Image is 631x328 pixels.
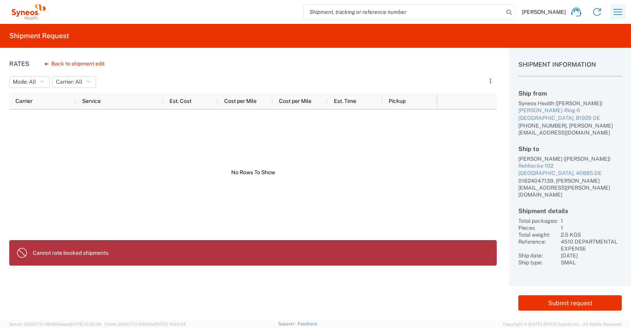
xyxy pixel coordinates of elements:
div: [GEOGRAPHIC_DATA], 40885 DE [518,170,622,177]
div: [PERSON_NAME] ([PERSON_NAME]) [518,155,622,162]
button: Carrier: All [52,76,96,88]
div: 1 [561,224,622,231]
span: Service [82,98,101,104]
div: 4510 DEPARTMENTAL EXPENSE [561,238,622,252]
span: Est. Cost [169,98,191,104]
h1: Shipment Information [518,61,622,77]
a: Rehhecke 102[GEOGRAPHIC_DATA], 40885 DE [518,162,622,177]
span: Est. Time [334,98,356,104]
div: Syneos Health ([PERSON_NAME]) [518,100,622,107]
span: Server: 2025.17.0-1194904eeae [9,322,101,326]
p: Cannot rate booked shipments [33,249,490,256]
button: Mode: All [9,76,50,88]
span: Cost per Mile [279,98,311,104]
a: Feedback [298,321,317,326]
span: [DATE] 10:32:38 [70,322,101,326]
span: [DATE] 10:23:34 [154,322,186,326]
div: SMAL [561,259,622,266]
div: Ship type: [518,259,558,266]
h2: Ship to [518,145,622,153]
div: Pieces [518,224,558,231]
span: Mode: All [13,78,36,86]
div: 01624047139, [PERSON_NAME][EMAIL_ADDRESS][PERSON_NAME][DOMAIN_NAME] [518,177,622,198]
span: Carrier [15,98,32,104]
span: Copyright © [DATE]-[DATE] Agistix Inc., All Rights Reserved [503,321,622,328]
div: [PHONE_NUMBER], [PERSON_NAME][EMAIL_ADDRESS][DOMAIN_NAME] [518,122,622,136]
div: 2.5 KGS [561,231,622,238]
a: [PERSON_NAME]-Ring 6[GEOGRAPHIC_DATA], 81929 DE [518,107,622,122]
div: Total packages: [518,217,558,224]
span: Cost per Mile [224,98,257,104]
h2: Shipment Request [9,31,69,40]
div: Ship date: [518,252,558,259]
div: 1 [561,217,622,224]
span: Carrier: All [56,78,82,86]
h1: Rates [9,60,29,67]
div: Rehhecke 102 [518,162,622,170]
div: [DATE] [561,252,622,259]
span: Client: 2025.17.0-159f9de [105,322,186,326]
span: [PERSON_NAME] [522,8,566,15]
div: Total weight: [518,231,558,238]
button: Submit request [518,295,622,311]
span: Pickup [389,98,406,104]
input: Shipment, tracking or reference number [304,5,504,19]
a: Support [278,321,298,326]
div: [GEOGRAPHIC_DATA], 81929 DE [518,114,622,122]
h2: Shipment details [518,207,622,215]
div: [PERSON_NAME]-Ring 6 [518,107,622,114]
button: Back to shipment edit [39,57,111,71]
h2: Ship from [518,90,622,97]
div: Reference: [518,238,558,252]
